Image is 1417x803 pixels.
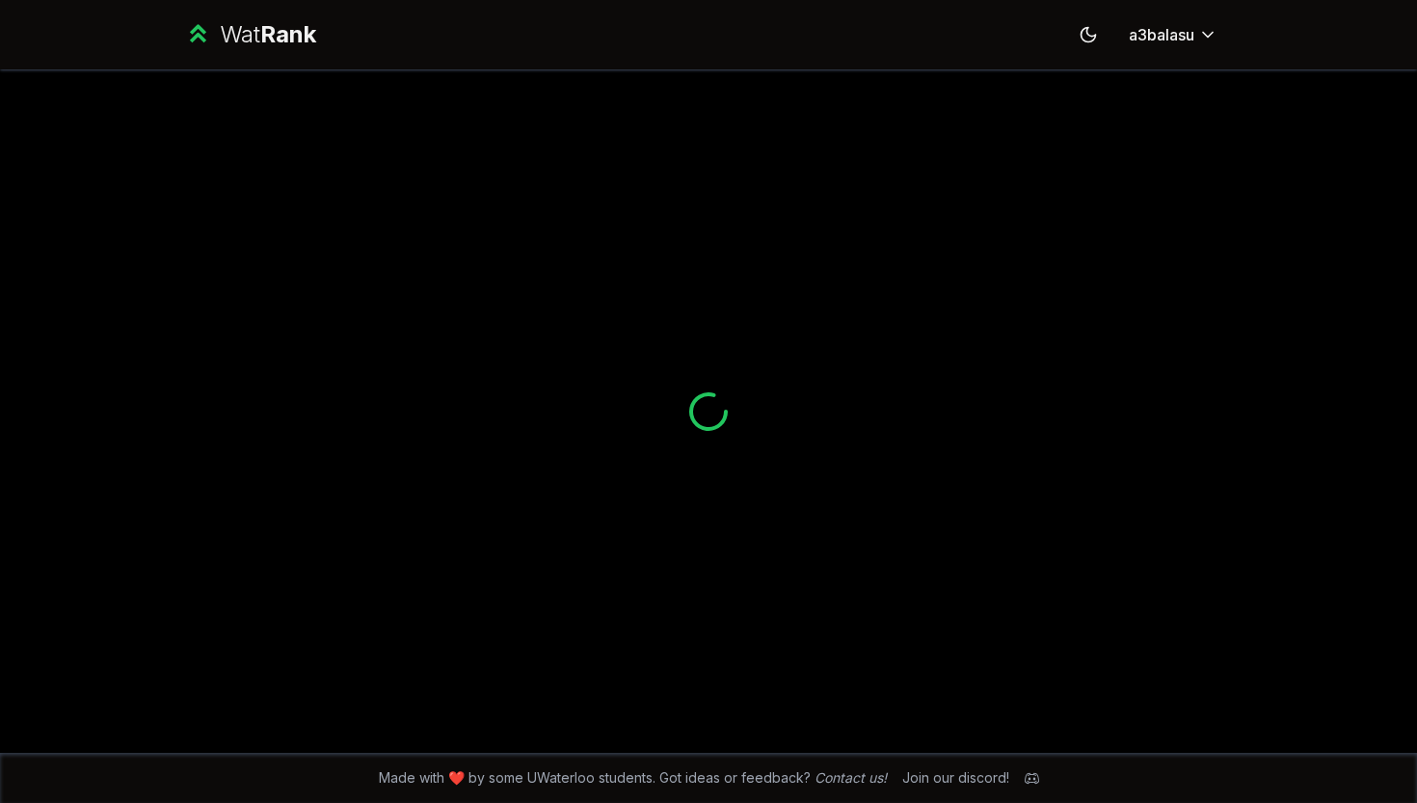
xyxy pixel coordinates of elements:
div: Join our discord! [902,768,1009,788]
a: WatRank [184,19,316,50]
span: a3balasu [1129,23,1194,46]
a: Contact us! [815,769,887,786]
span: Made with ❤️ by some UWaterloo students. Got ideas or feedback? [379,768,887,788]
button: a3balasu [1113,17,1233,52]
span: Rank [260,20,316,48]
div: Wat [220,19,316,50]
